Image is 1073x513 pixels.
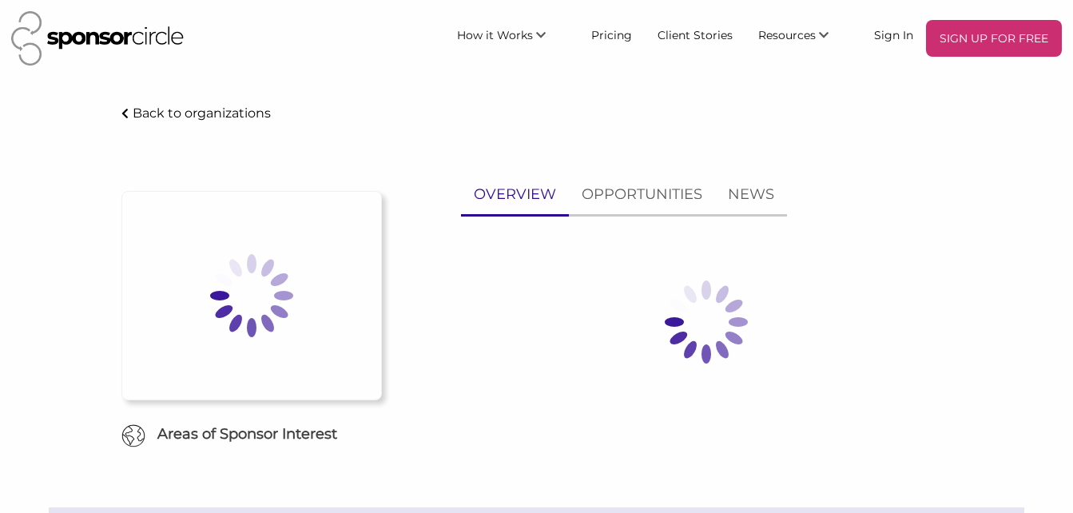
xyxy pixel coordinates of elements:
[645,20,745,49] a: Client Stories
[121,424,145,447] img: Globe Icon
[133,105,271,121] p: Back to organizations
[172,216,332,376] img: Loading spinner
[626,242,786,402] img: Loading spinner
[109,424,394,444] h6: Areas of Sponsor Interest
[728,183,774,206] p: NEWS
[861,20,926,49] a: Sign In
[932,26,1055,50] p: SIGN UP FOR FREE
[758,28,816,42] span: Resources
[444,20,578,57] li: How it Works
[582,183,702,206] p: OPPORTUNITIES
[457,28,533,42] span: How it Works
[578,20,645,49] a: Pricing
[474,183,556,206] p: OVERVIEW
[11,11,184,66] img: Sponsor Circle Logo
[745,20,861,57] li: Resources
